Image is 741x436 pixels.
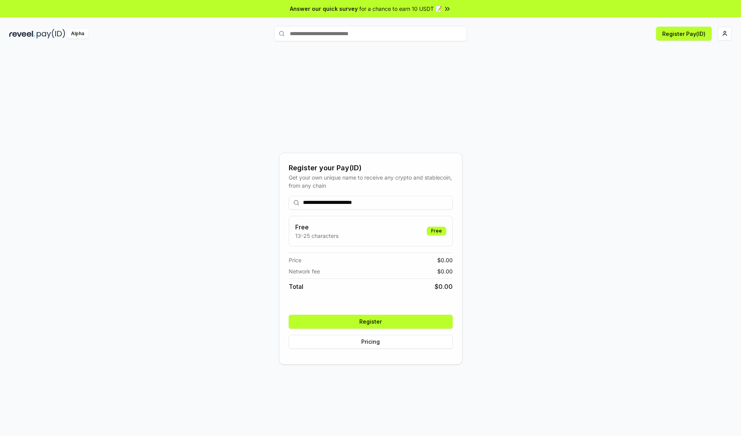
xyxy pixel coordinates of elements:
[290,5,358,13] span: Answer our quick survey
[289,282,303,291] span: Total
[289,256,301,264] span: Price
[289,173,453,190] div: Get your own unique name to receive any crypto and stablecoin, from any chain
[437,256,453,264] span: $ 0.00
[289,315,453,329] button: Register
[656,27,712,41] button: Register Pay(ID)
[67,29,88,39] div: Alpha
[295,232,338,240] p: 13-25 characters
[359,5,442,13] span: for a chance to earn 10 USDT 📝
[435,282,453,291] span: $ 0.00
[37,29,65,39] img: pay_id
[289,335,453,349] button: Pricing
[295,222,338,232] h3: Free
[437,267,453,275] span: $ 0.00
[289,163,453,173] div: Register your Pay(ID)
[9,29,35,39] img: reveel_dark
[289,267,320,275] span: Network fee
[427,227,446,235] div: Free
